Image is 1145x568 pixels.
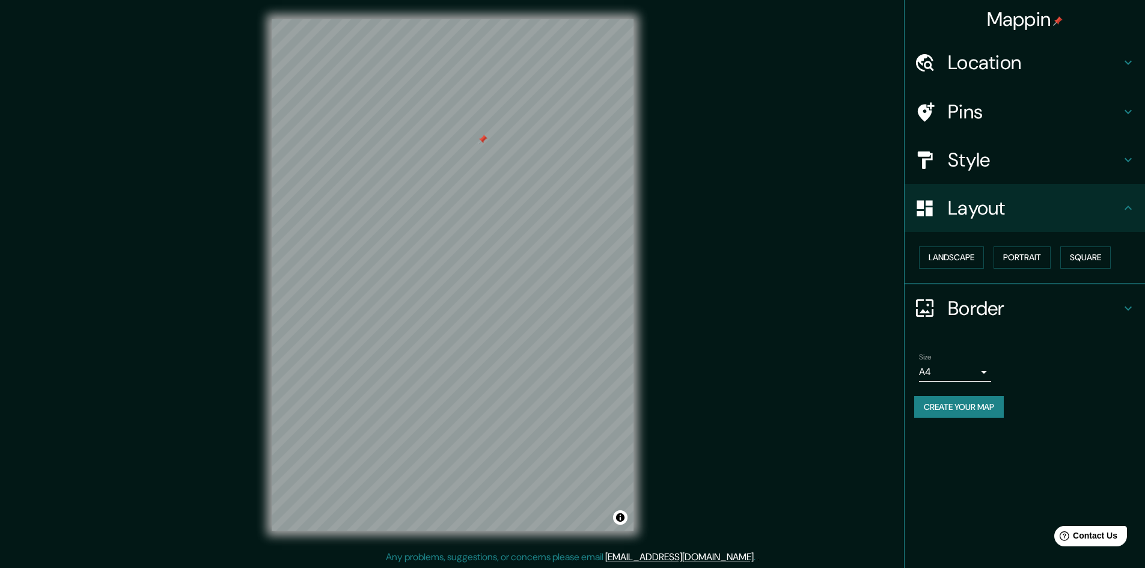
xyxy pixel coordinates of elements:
[272,19,634,531] canvas: Map
[919,362,991,382] div: A4
[905,284,1145,332] div: Border
[757,550,760,564] div: .
[905,38,1145,87] div: Location
[994,246,1051,269] button: Portrait
[919,352,932,362] label: Size
[1038,521,1132,555] iframe: Help widget launcher
[386,550,756,564] p: Any problems, suggestions, or concerns please email .
[987,7,1063,31] h4: Mappin
[905,136,1145,184] div: Style
[1060,246,1111,269] button: Square
[905,184,1145,232] div: Layout
[613,510,627,525] button: Toggle attribution
[948,148,1121,172] h4: Style
[905,88,1145,136] div: Pins
[605,551,754,563] a: [EMAIL_ADDRESS][DOMAIN_NAME]
[948,50,1121,75] h4: Location
[914,396,1004,418] button: Create your map
[948,296,1121,320] h4: Border
[948,100,1121,124] h4: Pins
[948,196,1121,220] h4: Layout
[756,550,757,564] div: .
[1053,16,1063,26] img: pin-icon.png
[919,246,984,269] button: Landscape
